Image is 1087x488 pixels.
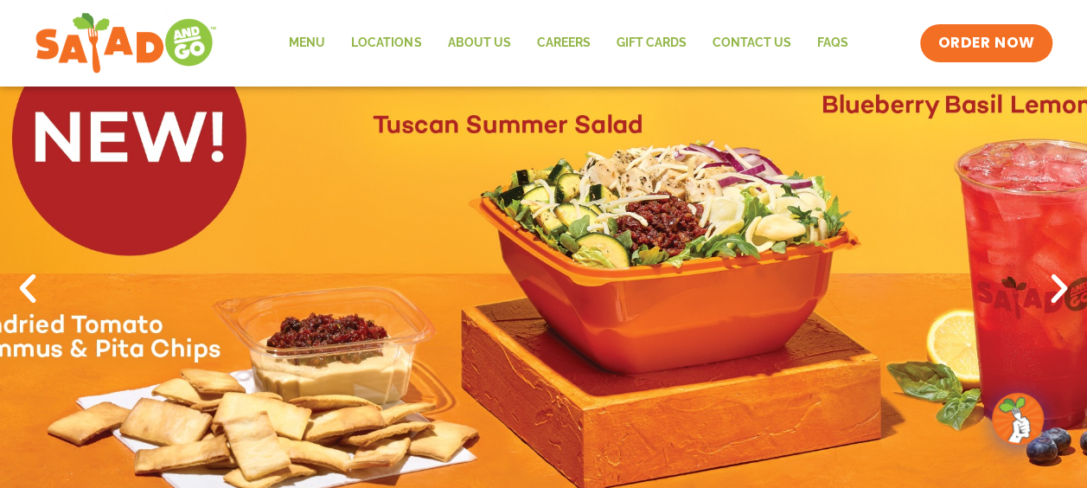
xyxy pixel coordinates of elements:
img: new-SAG-logo-768×292 [35,9,217,78]
div: Next slide [1040,270,1078,308]
div: Previous slide [9,270,47,308]
a: Menu [276,23,338,63]
a: GIFT CARDS [603,23,699,63]
nav: Menu [276,23,860,63]
a: Locations [338,23,434,63]
a: FAQs [803,23,860,63]
a: ORDER NOW [920,24,1052,62]
a: Contact Us [699,23,803,63]
a: Careers [523,23,603,63]
span: ORDER NOW [937,33,1034,54]
a: About Us [434,23,523,63]
img: wpChatIcon [994,395,1042,443]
